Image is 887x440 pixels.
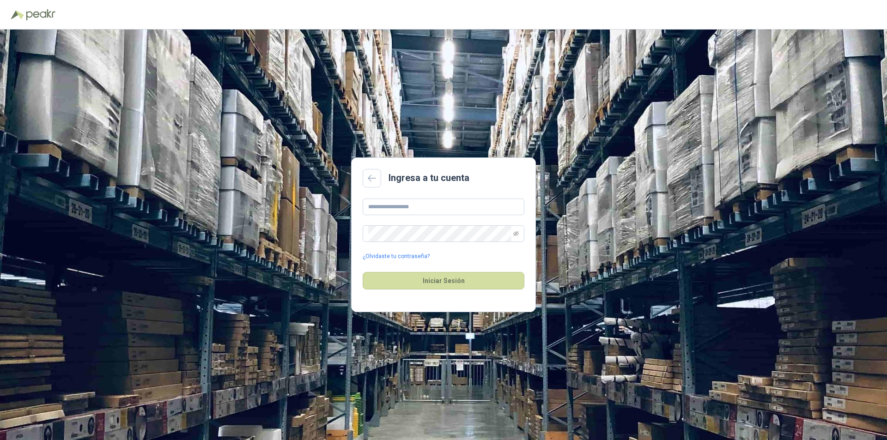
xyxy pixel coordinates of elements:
img: Logo [11,10,24,19]
span: eye-invisible [513,231,519,236]
button: Iniciar Sesión [363,272,524,289]
a: ¿Olvidaste tu contraseña? [363,252,430,261]
img: Peakr [26,9,55,20]
h2: Ingresa a tu cuenta [389,171,469,185]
